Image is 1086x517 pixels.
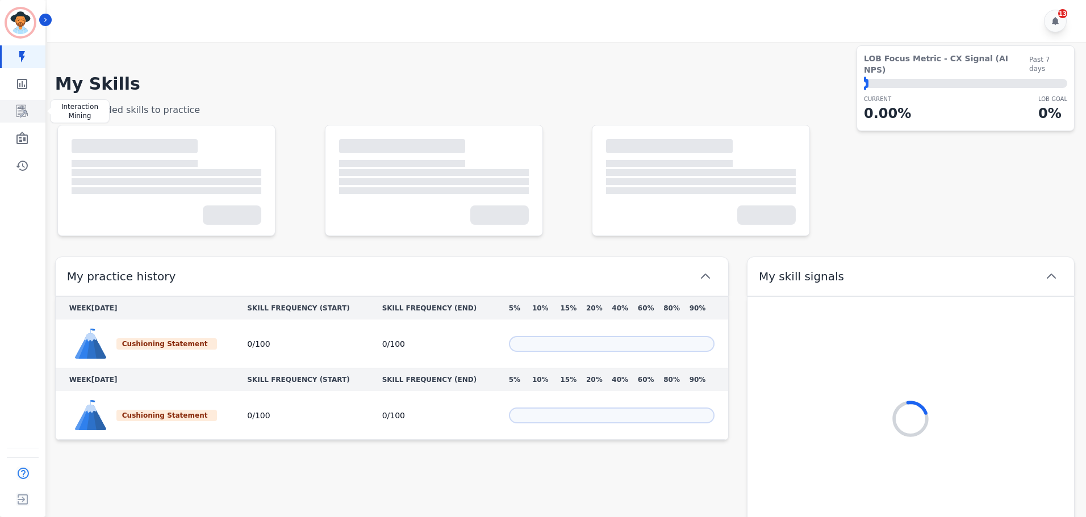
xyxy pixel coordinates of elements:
button: My practice history chevron up [55,257,729,296]
span: 0 / 100 [247,339,270,348]
div: Cushioning Statement [116,410,217,421]
p: CURRENT [864,95,911,103]
svg: chevron up [1045,270,1058,283]
h1: My Skills [55,74,1075,94]
p: 0.00 % [864,103,911,124]
th: SKILL FREQUENCY (END) [369,368,495,392]
div: Cushioning Statement [116,338,217,350]
span: 0 / 100 [382,411,405,420]
span: Past 7 days [1029,55,1067,73]
th: WEEK [DATE] [56,297,233,320]
span: 0 / 100 [382,339,405,348]
span: My skill signals [759,268,844,284]
th: WEEK [DATE] [56,368,233,392]
span: Recommended skills to practice [55,104,200,115]
th: SKILL FREQUENCY (START) [233,297,368,320]
th: SKILL FREQUENCY (START) [233,368,368,392]
span: 0 / 100 [247,411,270,420]
button: My skill signals chevron up [747,257,1075,296]
th: SKILL FREQUENCY (END) [369,297,495,320]
th: 5% 10% 15% 20% 40% 60% 80% 90% [495,297,728,320]
th: 5% 10% 15% 20% 40% 60% 80% 90% [495,368,728,392]
p: 0 % [1038,103,1067,124]
div: 13 [1058,9,1067,18]
p: LOB Goal [1038,95,1067,103]
span: LOB Focus Metric - CX Signal (AI NPS) [864,53,1029,75]
img: Bordered avatar [7,9,34,36]
svg: chevron up [699,270,712,283]
div: ⬤ [864,79,868,88]
span: My practice history [67,268,176,284]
